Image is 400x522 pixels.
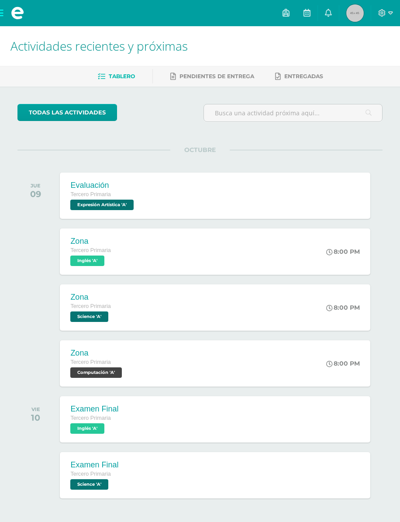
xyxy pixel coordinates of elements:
[70,460,118,470] div: Examen Final
[17,104,117,121] a: todas las Actividades
[10,38,188,54] span: Actividades recientes y próximas
[346,4,364,22] img: 45x45
[70,237,110,246] div: Zona
[70,471,110,477] span: Tercero Primaria
[70,200,134,210] span: Expresión Artística 'A'
[70,256,104,266] span: Inglés 'A'
[70,191,110,197] span: Tercero Primaria
[70,181,136,190] div: Evaluación
[31,406,40,412] div: VIE
[70,479,108,490] span: Science 'A'
[30,189,41,199] div: 09
[70,423,104,434] span: Inglés 'A'
[70,303,110,309] span: Tercero Primaria
[326,248,360,256] div: 8:00 PM
[204,104,382,121] input: Busca una actividad próxima aquí...
[275,69,323,83] a: Entregadas
[31,412,40,423] div: 10
[179,73,254,80] span: Pendientes de entrega
[70,349,124,358] div: Zona
[284,73,323,80] span: Entregadas
[70,415,110,421] span: Tercero Primaria
[70,404,118,414] div: Examen Final
[70,247,110,253] span: Tercero Primaria
[109,73,135,80] span: Tablero
[70,367,122,378] span: Computación 'A'
[326,360,360,367] div: 8:00 PM
[70,359,110,365] span: Tercero Primaria
[326,304,360,311] div: 8:00 PM
[170,146,230,154] span: OCTUBRE
[70,293,110,302] div: Zona
[30,183,41,189] div: JUE
[170,69,254,83] a: Pendientes de entrega
[70,311,108,322] span: Science 'A'
[98,69,135,83] a: Tablero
